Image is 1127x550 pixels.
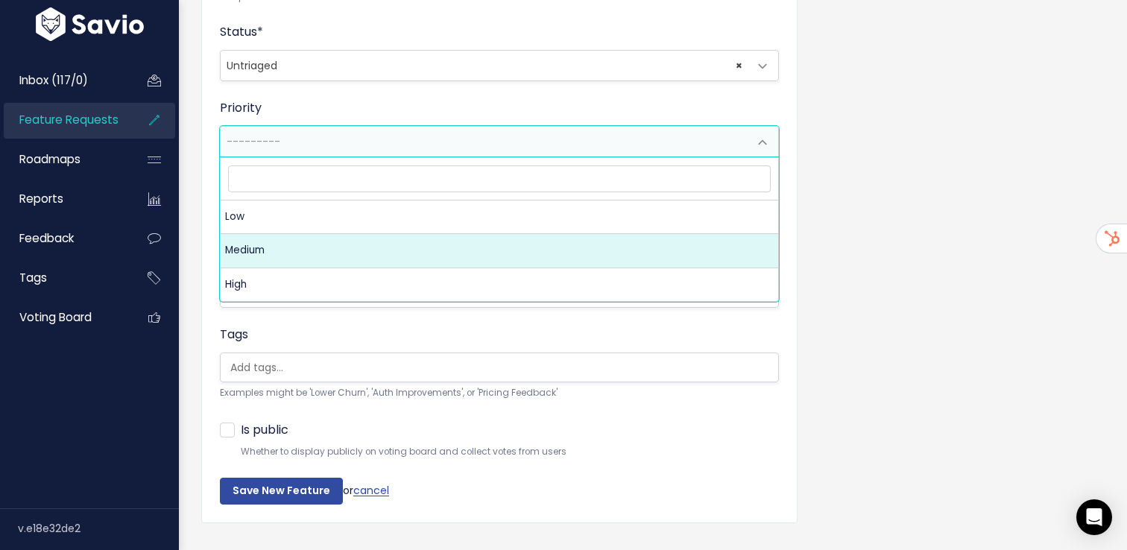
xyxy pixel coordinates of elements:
[4,63,124,98] a: Inbox (117/0)
[19,112,119,127] span: Feature Requests
[220,50,779,81] span: Untriaged
[4,182,124,216] a: Reports
[4,261,124,295] a: Tags
[19,309,92,325] span: Voting Board
[221,200,778,234] li: Low
[19,72,88,88] span: Inbox (117/0)
[19,151,80,167] span: Roadmaps
[220,478,779,505] div: or
[4,221,124,256] a: Feedback
[736,51,742,80] span: ×
[227,134,280,149] span: ---------
[4,103,124,137] a: Feature Requests
[353,483,389,498] a: cancel
[221,51,748,80] span: Untriaged
[220,385,779,401] small: Examples might be 'Lower Churn', 'Auth Improvements', or 'Pricing Feedback'
[1076,499,1112,535] div: Open Intercom Messenger
[220,326,248,344] label: Tags
[220,23,263,41] label: Status
[224,360,299,376] input: Add tags...
[221,268,778,301] li: High
[241,420,288,441] label: Is public
[19,230,74,246] span: Feedback
[4,300,124,335] a: Voting Board
[220,99,262,117] label: Priority
[18,509,179,548] div: v.e18e32de2
[220,478,343,505] input: Save New Feature
[19,191,63,206] span: Reports
[32,7,148,41] img: logo-white.9d6f32f41409.svg
[241,444,779,460] small: Whether to display publicly on voting board and collect votes from users
[19,270,47,285] span: Tags
[221,234,778,268] li: Medium
[4,142,124,177] a: Roadmaps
